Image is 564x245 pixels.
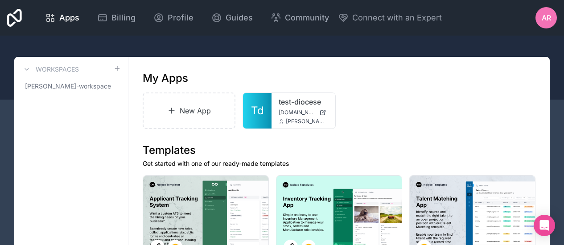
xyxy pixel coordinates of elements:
h1: Templates [143,143,535,157]
a: Community [263,8,336,28]
span: [PERSON_NAME]-workspace [25,82,111,91]
span: [DOMAIN_NAME] [279,109,315,116]
button: Connect with an Expert [338,12,442,24]
a: [PERSON_NAME]-workspace [21,78,121,94]
div: Open Intercom Messenger [534,215,555,236]
span: AR [542,12,551,23]
a: test-diocese [279,96,328,107]
span: Profile [168,12,193,24]
a: Profile [146,8,201,28]
p: Get started with one of our ready-made templates [143,159,535,168]
span: Connect with an Expert [352,12,442,24]
a: Guides [204,8,260,28]
span: Guides [226,12,253,24]
span: Td [251,104,264,118]
a: Td [243,93,272,129]
a: New App [143,92,235,129]
h1: My Apps [143,71,188,85]
a: Billing [90,8,143,28]
span: Community [285,12,329,24]
h3: Workspaces [36,65,79,74]
a: Workspaces [21,64,79,75]
span: Billing [111,12,136,24]
span: [PERSON_NAME][EMAIL_ADDRESS][PERSON_NAME][DOMAIN_NAME] [286,118,328,125]
a: Apps [38,8,86,28]
a: [DOMAIN_NAME] [279,109,328,116]
span: Apps [59,12,79,24]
